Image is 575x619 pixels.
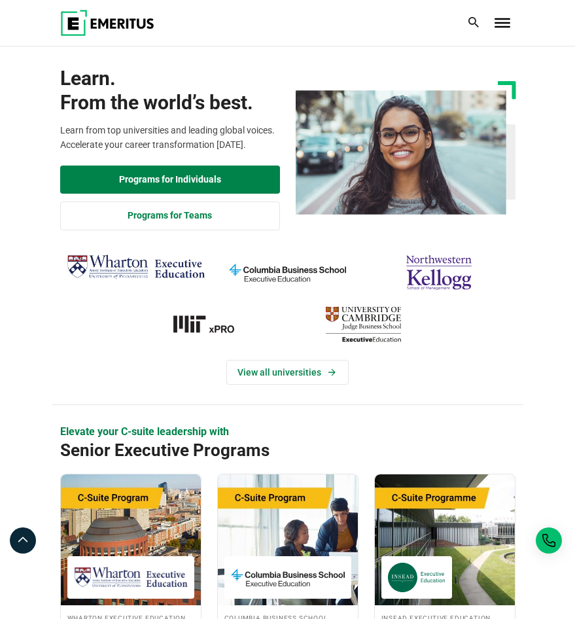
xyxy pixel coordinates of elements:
[218,474,358,605] img: Chief Financial Officer Program | Online Finance Course
[61,474,201,605] img: Global C-Suite Program | Online Leadership Course
[226,360,349,385] a: View Universities
[294,302,433,347] img: cambridge-judge-business-school
[218,250,357,295] img: columbia-business-school
[60,440,470,461] h2: Senior Executive Programs
[74,563,188,592] img: Wharton Executive Education
[143,302,281,347] img: MIT xPRO
[60,166,280,194] a: Explore Programs
[60,202,280,230] a: Explore for Business
[67,250,205,284] img: Wharton Executive Education
[60,66,280,115] h1: Learn.
[60,90,280,115] span: From the world’s best.
[388,563,445,592] img: INSEAD Executive Education
[375,474,515,605] img: Chief Strategy Officer (CSO) Programme | Online Leadership Course
[60,425,515,439] p: Elevate your C-suite leadership with
[495,18,510,27] button: Toggle Menu
[296,90,506,215] img: Learn from the world's best
[143,302,281,347] a: MIT-xPRO
[60,123,280,152] p: Learn from top universities and leading global voices. Accelerate your career transformation [DATE].
[231,563,345,592] img: Columbia Business School Executive Education
[370,250,508,295] img: northwestern-kellogg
